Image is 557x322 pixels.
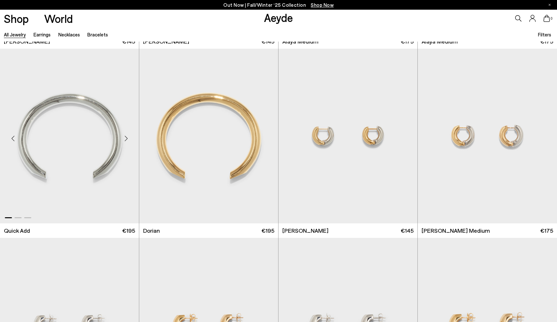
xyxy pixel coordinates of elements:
span: Navigate to /collections/new-in [311,2,334,8]
span: 0 [550,17,553,20]
ul: variant [4,227,30,235]
a: [PERSON_NAME] €145 [278,223,417,238]
a: 0 [543,15,550,22]
a: Shop [4,13,29,24]
span: €195 [122,227,135,235]
div: Next slide [116,129,136,148]
p: Out Now | Fall/Winter ‘25 Collection [223,1,334,9]
span: Dorian [143,227,160,235]
li: Quick Add [4,227,30,235]
a: Necklaces [58,32,80,37]
a: Bracelets [87,32,108,37]
a: Earrings [34,32,51,37]
span: €175 [540,227,553,235]
a: Aeyde [264,11,293,24]
span: [PERSON_NAME] Medium [422,227,490,235]
span: [PERSON_NAME] [282,227,328,235]
span: Filters [538,32,551,37]
img: Laurie Small 18kt Gold and Palladium-Plated Hoop Earrings [278,49,417,223]
img: Dorian 18kt Gold-Plated Cuff Bracelet [139,49,278,223]
span: €145 [401,227,414,235]
img: Laurie Medium 18kt Gold and Palladium-Plated Hoop Earrings [418,49,557,223]
a: All Jewelry [4,32,26,37]
div: Previous slide [3,129,23,148]
a: Dorian €195 [139,223,278,238]
a: World [44,13,73,24]
a: [PERSON_NAME] Medium €175 [418,223,557,238]
span: €195 [261,227,274,235]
